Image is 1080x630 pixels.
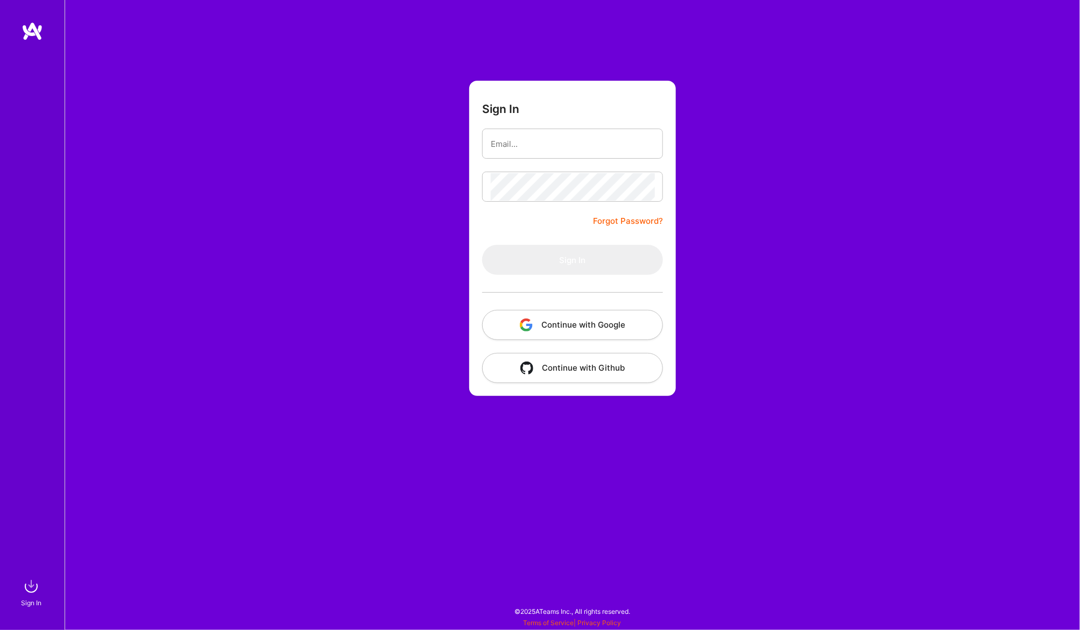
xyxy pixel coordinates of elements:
h3: Sign In [482,102,519,116]
button: Sign In [482,245,663,275]
div: Sign In [21,597,41,608]
div: © 2025 ATeams Inc., All rights reserved. [65,598,1080,625]
span: | [524,619,622,627]
input: Email... [491,130,654,158]
a: Privacy Policy [578,619,622,627]
a: Forgot Password? [593,215,663,228]
a: Terms of Service [524,619,574,627]
img: icon [520,318,533,331]
img: icon [520,362,533,374]
button: Continue with Github [482,353,663,383]
button: Continue with Google [482,310,663,340]
a: sign inSign In [23,576,42,608]
img: logo [22,22,43,41]
img: sign in [20,576,42,597]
